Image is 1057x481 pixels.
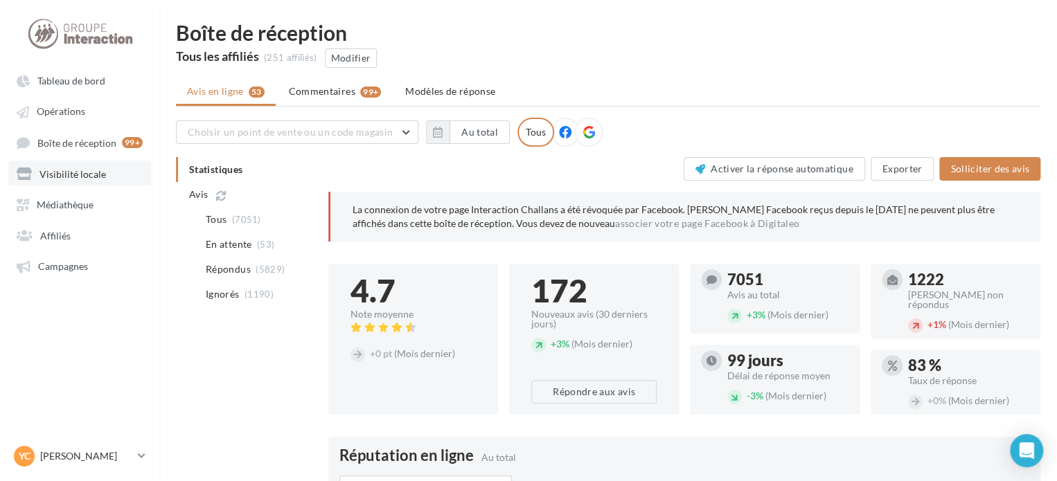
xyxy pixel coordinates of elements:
[405,85,495,97] span: Modèles de réponse
[8,98,151,123] a: Opérations
[394,347,455,359] span: (Mois dernier)
[948,318,1009,330] span: (Mois dernier)
[339,448,474,463] span: Réputation en ligne
[450,120,510,144] button: Au total
[37,199,94,210] span: Médiathèque
[8,253,151,278] a: Campagnes
[481,451,516,463] span: Au total
[684,157,865,181] button: Activer la réponse automatique
[40,449,132,463] p: [PERSON_NAME]
[39,167,106,179] span: Visibilité locale
[747,390,763,401] span: 3%
[531,275,657,307] div: 172
[37,106,85,118] span: Opérations
[206,237,252,251] span: En attente
[8,68,151,93] a: Tableau de bord
[11,443,148,469] a: YC [PERSON_NAME]
[571,338,632,350] span: (Mois dernier)
[8,161,151,185] a: Visibilité locale
[37,75,105,87] span: Tableau de bord
[8,129,151,155] a: Boîte de réception 99+
[289,84,355,98] span: Commentaires
[370,347,392,359] span: 0 pt
[927,394,933,406] span: +
[370,347,375,359] span: +
[325,48,377,68] button: Modifier
[765,390,826,401] span: (Mois dernier)
[1010,434,1043,467] div: Open Intercom Messenger
[615,218,799,229] a: associer votre page Facebook à Digitaleo
[727,272,849,287] div: 7051
[176,120,418,144] button: Choisir un point de vente ou un code magasin
[908,376,1029,385] div: Taux de réponse
[189,188,208,201] span: Avis
[176,50,259,62] div: Tous les affiliés
[8,222,151,247] a: Affiliés
[747,309,752,320] span: +
[927,394,946,406] span: 0%
[8,191,151,216] a: Médiathèque
[551,338,569,350] span: 3%
[350,275,476,307] div: 4.7
[908,272,1029,287] div: 1222
[927,318,946,330] span: 1%
[19,449,30,463] span: YC
[727,290,849,300] div: Avis au total
[727,353,849,368] div: 99 jours
[360,87,381,98] div: 99+
[767,309,828,320] span: (Mois dernier)
[350,309,476,319] div: Note moyenne
[551,338,556,350] span: +
[232,214,261,225] span: (7051)
[531,380,657,403] button: Répondre aux avis
[38,260,88,272] span: Campagnes
[426,120,510,144] button: Au total
[871,157,934,181] button: Exporter
[531,309,657,329] div: Nouveaux avis (30 derniers jours)
[908,290,1029,309] div: [PERSON_NAME] non répondus
[206,212,226,226] span: Tous
[264,52,317,64] div: (251 affiliés)
[206,287,239,301] span: Ignorés
[122,137,143,148] div: 99+
[188,126,393,138] span: Choisir un point de vente ou un code magasin
[908,358,1029,373] div: 83 %
[927,318,933,330] span: +
[747,309,765,320] span: 3%
[939,157,1040,181] button: Solliciter des avis
[517,118,554,147] div: Tous
[256,264,285,275] span: (5829)
[40,229,71,241] span: Affiliés
[176,22,1040,43] div: Boîte de réception
[245,289,274,300] span: (1190)
[37,136,116,148] span: Boîte de réception
[353,203,1018,230] p: La connexion de votre page Interaction Challans a été révoquée par Facebook. [PERSON_NAME] Facebo...
[727,371,849,381] div: Délai de réponse moyen
[747,390,750,401] span: -
[206,262,251,276] span: Répondus
[257,239,274,250] span: (53)
[948,394,1009,406] span: (Mois dernier)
